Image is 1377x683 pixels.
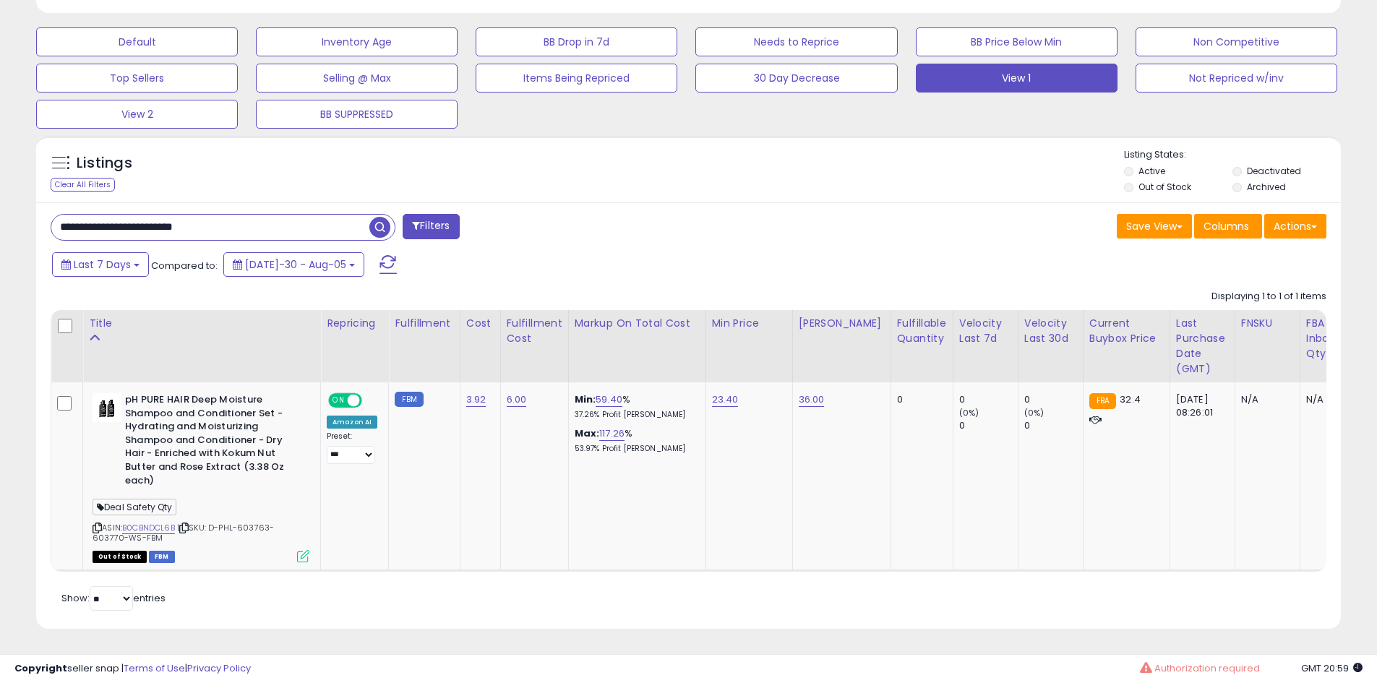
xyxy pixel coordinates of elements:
[89,316,314,331] div: Title
[1117,214,1192,239] button: Save View
[575,410,695,420] p: 37.26% Profit [PERSON_NAME]
[575,316,700,331] div: Markup on Total Cost
[916,27,1118,56] button: BB Price Below Min
[395,392,423,407] small: FBM
[256,64,458,93] button: Selling @ Max
[77,153,132,173] h5: Listings
[36,64,238,93] button: Top Sellers
[125,393,301,491] b: pH PURE HAIR Deep Moisture Shampoo and Conditioner Set - Hydrating and Moisturizing Shampoo and C...
[151,259,218,272] span: Compared to:
[1024,419,1083,432] div: 0
[695,64,897,93] button: 30 Day Decrease
[245,257,346,272] span: [DATE]-30 - Aug-05
[575,426,600,440] b: Max:
[327,431,377,464] div: Preset:
[799,316,885,331] div: [PERSON_NAME]
[1120,392,1141,406] span: 32.4
[61,591,166,605] span: Show: entries
[1089,393,1116,409] small: FBA
[93,393,121,422] img: 318pcdkf07L._SL40_.jpg
[1024,393,1083,406] div: 0
[476,64,677,93] button: Items Being Repriced
[330,395,348,407] span: ON
[93,551,147,563] span: All listings that are currently out of stock and unavailable for purchase on Amazon
[1138,181,1191,193] label: Out of Stock
[1301,661,1363,675] span: 2025-08-13 20:59 GMT
[36,27,238,56] button: Default
[1264,214,1326,239] button: Actions
[695,27,897,56] button: Needs to Reprice
[74,257,131,272] span: Last 7 Days
[1247,165,1301,177] label: Deactivated
[1247,181,1286,193] label: Archived
[403,214,459,239] button: Filters
[959,407,979,418] small: (0%)
[14,662,251,676] div: seller snap | |
[256,100,458,129] button: BB SUPPRESSED
[596,392,622,407] a: 59.40
[1124,148,1341,162] p: Listing States:
[568,310,705,382] th: The percentage added to the cost of goods (COGS) that forms the calculator for Min & Max prices.
[1136,27,1337,56] button: Non Competitive
[507,316,562,346] div: Fulfillment Cost
[916,64,1118,93] button: View 1
[959,419,1018,432] div: 0
[14,661,67,675] strong: Copyright
[51,178,115,192] div: Clear All Filters
[712,316,786,331] div: Min Price
[1138,165,1165,177] label: Active
[507,392,527,407] a: 6.00
[1241,316,1294,331] div: FNSKU
[466,316,494,331] div: Cost
[575,393,695,420] div: %
[959,316,1012,346] div: Velocity Last 7d
[36,100,238,129] button: View 2
[1024,407,1044,418] small: (0%)
[575,392,596,406] b: Min:
[1306,393,1344,406] div: N/A
[1241,393,1289,406] div: N/A
[799,392,825,407] a: 36.00
[52,252,149,277] button: Last 7 Days
[1024,316,1077,346] div: Velocity Last 30d
[187,661,251,675] a: Privacy Policy
[327,316,382,331] div: Repricing
[1176,316,1229,377] div: Last Purchase Date (GMT)
[476,27,677,56] button: BB Drop in 7d
[1306,316,1350,361] div: FBA inbound Qty
[1211,290,1326,304] div: Displaying 1 to 1 of 1 items
[93,393,309,561] div: ASIN:
[93,499,176,515] span: Deal Safety Qty
[360,395,383,407] span: OFF
[223,252,364,277] button: [DATE]-30 - Aug-05
[395,316,453,331] div: Fulfillment
[897,316,947,346] div: Fulfillable Quantity
[959,393,1018,406] div: 0
[1176,393,1224,419] div: [DATE] 08:26:01
[575,427,695,454] div: %
[712,392,739,407] a: 23.40
[256,27,458,56] button: Inventory Age
[897,393,942,406] div: 0
[575,444,695,454] p: 53.97% Profit [PERSON_NAME]
[1194,214,1262,239] button: Columns
[1204,219,1249,233] span: Columns
[149,551,175,563] span: FBM
[1089,316,1164,346] div: Current Buybox Price
[124,661,185,675] a: Terms of Use
[93,522,274,544] span: | SKU: D-PHL-603763-603770-WS-FBM
[1136,64,1337,93] button: Not Repriced w/inv
[599,426,625,441] a: 117.26
[327,416,377,429] div: Amazon AI
[122,522,175,534] a: B0CBNDCL6B
[466,392,486,407] a: 3.92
